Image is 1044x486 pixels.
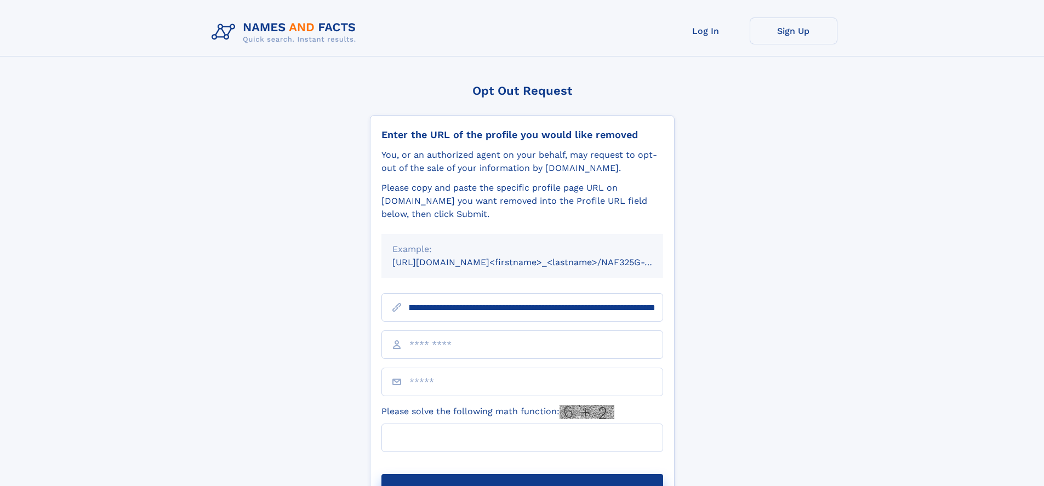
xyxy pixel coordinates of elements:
[381,148,663,175] div: You, or an authorized agent on your behalf, may request to opt-out of the sale of your informatio...
[207,18,365,47] img: Logo Names and Facts
[381,181,663,221] div: Please copy and paste the specific profile page URL on [DOMAIN_NAME] you want removed into the Pr...
[381,405,614,419] label: Please solve the following math function:
[392,243,652,256] div: Example:
[381,129,663,141] div: Enter the URL of the profile you would like removed
[750,18,837,44] a: Sign Up
[392,257,684,267] small: [URL][DOMAIN_NAME]<firstname>_<lastname>/NAF325G-xxxxxxxx
[662,18,750,44] a: Log In
[370,84,675,98] div: Opt Out Request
